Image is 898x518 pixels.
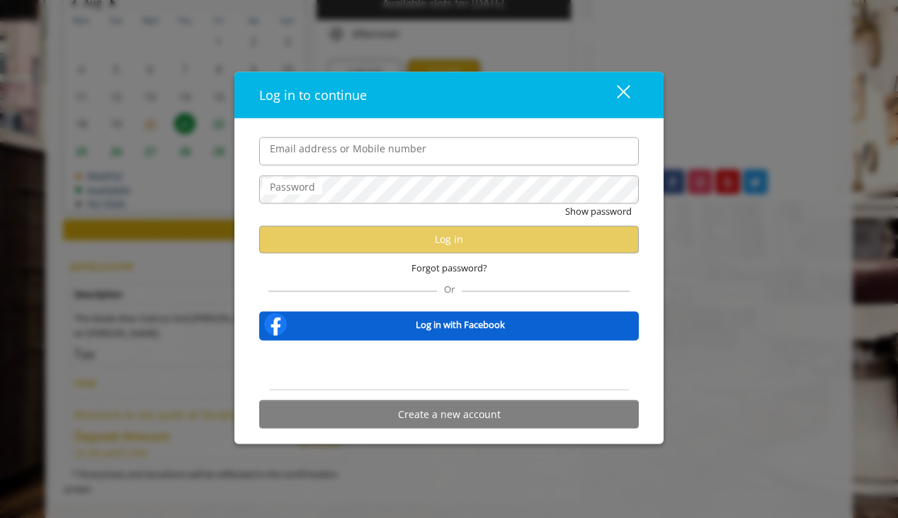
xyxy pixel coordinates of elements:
[259,175,639,203] input: Password
[366,350,532,381] iframe: Sign in with Google Button
[259,86,367,103] span: Log in to continue
[565,203,632,218] button: Show password
[437,283,462,295] span: Or
[263,140,433,156] label: Email address or Mobile number
[259,400,639,428] button: Create a new account
[259,137,639,165] input: Email address or Mobile number
[261,310,290,339] img: facebook-logo
[416,317,505,332] b: Log in with Facebook
[591,80,639,109] button: close dialog
[411,260,487,275] span: Forgot password?
[263,179,322,194] label: Password
[601,84,629,106] div: close dialog
[259,225,639,253] button: Log in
